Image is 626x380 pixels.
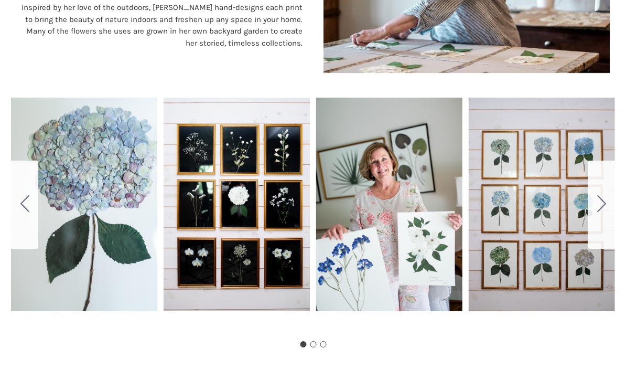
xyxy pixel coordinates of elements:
[16,2,303,49] p: Inspired by her love of the outdoors, [PERSON_NAME] hand-designs each print to bring the beauty o...
[310,341,316,347] button: Go to slide 2
[588,161,615,249] button: Go to slide 2
[11,161,38,249] button: Go to slide 3
[320,341,326,347] button: Go to slide 3
[300,341,306,347] button: Go to slide 1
